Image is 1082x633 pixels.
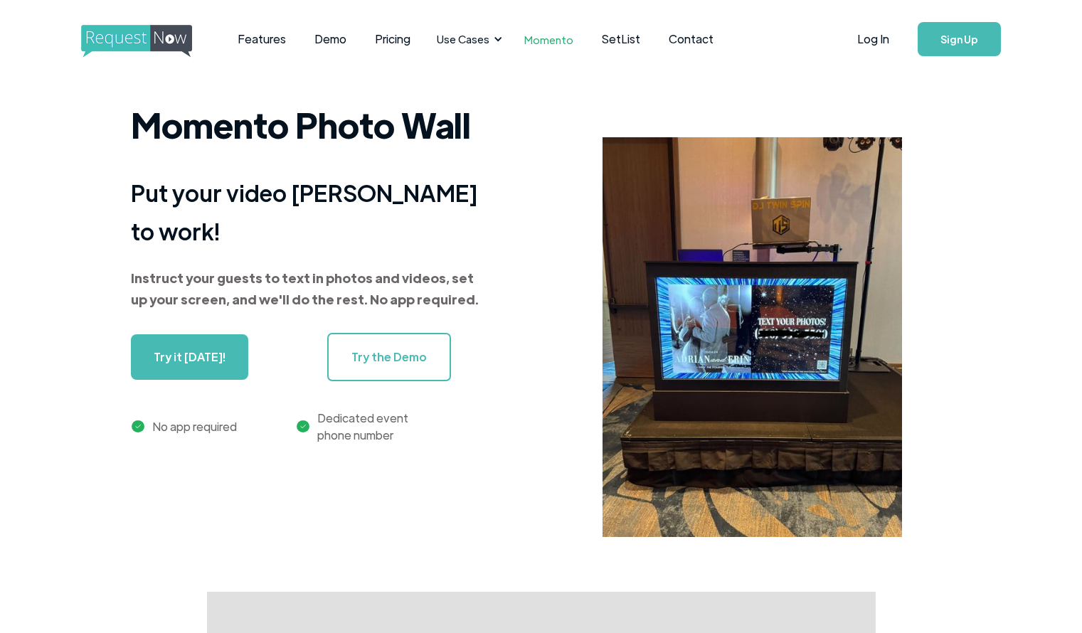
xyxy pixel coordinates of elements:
[131,334,248,380] a: Try it [DATE]!
[81,25,188,53] a: home
[131,96,487,153] h1: Momento Photo Wall
[437,31,489,47] div: Use Cases
[131,270,479,307] strong: Instruct your guests to text in photos and videos, set up your screen, and we'll do the rest. No ...
[843,14,903,64] a: Log In
[918,22,1001,56] a: Sign Up
[428,17,506,61] div: Use Cases
[654,17,728,61] a: Contact
[603,137,902,537] img: iphone screenshot of usage
[132,420,144,432] img: green check
[131,178,478,245] strong: Put your video [PERSON_NAME] to work!
[361,17,425,61] a: Pricing
[152,418,237,435] div: No app required
[317,410,408,444] div: Dedicated event phone number
[223,17,300,61] a: Features
[327,333,451,381] a: Try the Demo
[297,420,309,432] img: green checkmark
[510,18,588,60] a: Momento
[588,17,654,61] a: SetList
[81,25,218,58] img: requestnow logo
[300,17,361,61] a: Demo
